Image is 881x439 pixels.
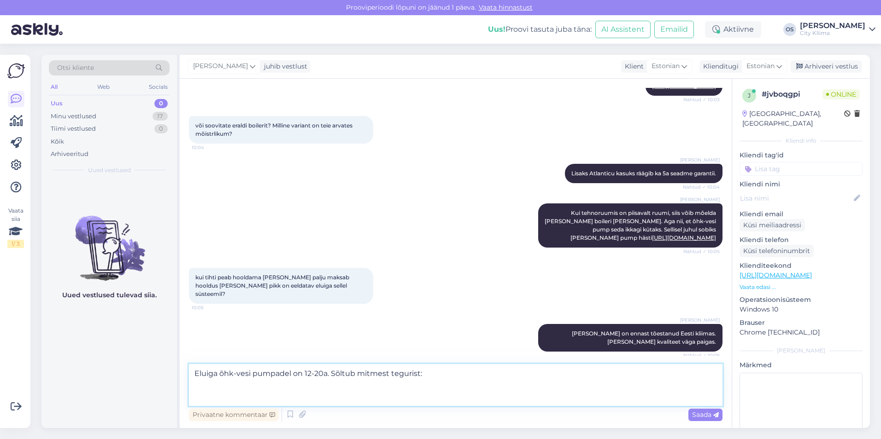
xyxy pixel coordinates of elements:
img: Askly Logo [7,62,25,80]
span: või soovitate eraldi boilerit? Milline variant on teie arvates mõistrlikum? [195,122,354,137]
div: 0 [154,124,168,133]
input: Lisa nimi [740,193,852,203]
p: Windows 10 [740,305,863,314]
div: Proovi tasuta juba täna: [488,24,592,35]
span: [PERSON_NAME] on ennast tõestanud Eesti kliimas. [PERSON_NAME] kvaliteet väga paigas. [572,330,717,345]
b: Uus! [488,25,505,34]
div: Klient [621,62,644,71]
p: Klienditeekond [740,261,863,271]
span: Estonian [746,61,775,71]
a: [URL][DOMAIN_NAME] [652,234,716,241]
span: Online [822,89,860,99]
div: [PERSON_NAME] [740,347,863,355]
span: Kui tehnoruumis on piisavalt ruumi, siis võib mõelda [PERSON_NAME] boileri [PERSON_NAME]. Aga nii... [545,209,717,241]
div: Küsi telefoninumbrit [740,245,814,257]
p: Kliendi email [740,209,863,219]
span: Lisaks Atlanticu kasuks räägib ka 5a seadme garantii. [571,170,716,177]
span: Nähtud ✓ 10:06 [683,352,720,359]
span: kui tihti peab hooldama [PERSON_NAME] palju maksab hooldus [PERSON_NAME] pikk on eeldatav eluiga ... [195,274,351,297]
p: Operatsioonisüsteem [740,295,863,305]
button: AI Assistent [595,21,651,38]
div: 17 [153,112,168,121]
a: Vaata hinnastust [476,3,535,12]
div: Küsi meiliaadressi [740,219,805,231]
p: Märkmed [740,360,863,370]
p: Brauser [740,318,863,328]
div: 1 / 3 [7,240,24,248]
div: 0 [154,99,168,108]
div: Klienditugi [699,62,739,71]
div: Arhiveeri vestlus [791,60,862,73]
span: Nähtud ✓ 10:03 [683,96,720,103]
div: Aktiivne [705,21,761,38]
span: Otsi kliente [57,63,94,73]
span: j [748,92,751,99]
span: [PERSON_NAME] [680,196,720,203]
span: 10:05 [192,304,226,311]
span: Nähtud ✓ 10:05 [683,248,720,255]
p: Chrome [TECHNICAL_ID] [740,328,863,337]
span: Saada [692,410,719,419]
div: Web [95,81,112,93]
div: Privaatne kommentaar [189,409,279,421]
div: juhib vestlust [260,62,307,71]
span: [PERSON_NAME] [680,317,720,323]
p: Vaata edasi ... [740,283,863,291]
div: Socials [147,81,170,93]
div: [GEOGRAPHIC_DATA], [GEOGRAPHIC_DATA] [742,109,844,128]
div: # jvboqgpi [762,89,822,100]
div: City Kliima [800,29,865,37]
div: Vaata siia [7,207,24,248]
p: Kliendi telefon [740,235,863,245]
img: No chats [41,199,177,282]
div: Arhiveeritud [51,150,88,159]
p: Uued vestlused tulevad siia. [62,290,157,300]
div: All [49,81,59,93]
div: Kliendi info [740,137,863,145]
input: Lisa tag [740,162,863,176]
span: [PERSON_NAME] [680,156,720,163]
div: Tiimi vestlused [51,124,96,133]
a: [PERSON_NAME]City Kliima [800,22,875,37]
div: Kõik [51,137,64,146]
a: [URL][DOMAIN_NAME] [740,271,812,279]
span: [PERSON_NAME] [193,61,248,71]
p: Kliendi tag'id [740,150,863,160]
span: Nähtud ✓ 10:04 [683,184,720,191]
p: Kliendi nimi [740,179,863,189]
button: Emailid [654,21,694,38]
span: 10:04 [192,144,226,151]
div: [PERSON_NAME] [800,22,865,29]
div: OS [783,23,796,36]
div: Minu vestlused [51,112,96,121]
span: Estonian [652,61,680,71]
div: Uus [51,99,63,108]
textarea: Eluiga õhk-vesi pumpadel on 12-20a. Sõltub mitmest tegurist: [189,364,722,406]
span: Uued vestlused [88,166,131,174]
